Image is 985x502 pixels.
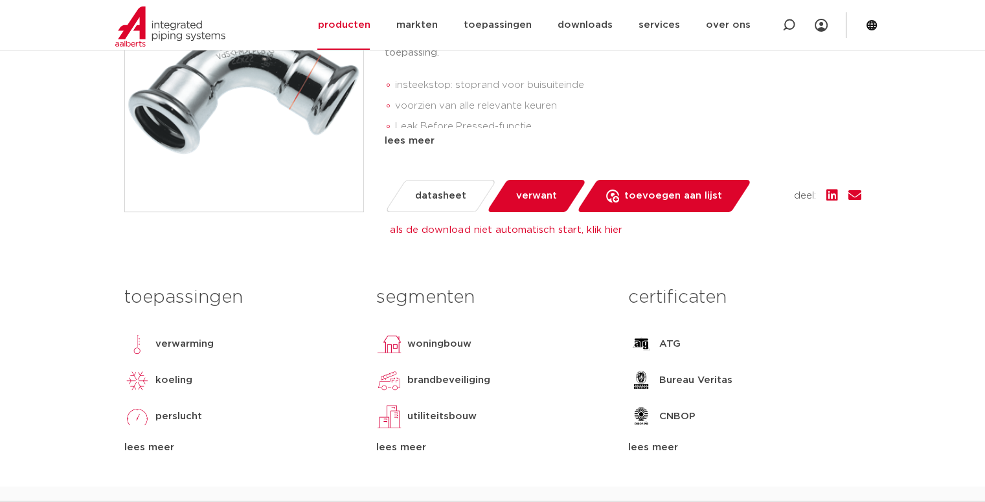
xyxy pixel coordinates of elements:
[376,440,609,455] div: lees meer
[384,180,496,212] a: datasheet
[124,367,150,393] img: koeling
[516,186,557,206] span: verwant
[794,188,816,204] span: deel:
[486,180,586,212] a: verwant
[628,404,654,430] img: CNBOP
[628,367,654,393] img: Bureau Veritas
[407,409,477,424] p: utiliteitsbouw
[155,409,202,424] p: perslucht
[385,133,861,149] div: lees meer
[659,373,732,388] p: Bureau Veritas
[407,373,490,388] p: brandbeveiliging
[376,367,402,393] img: brandbeveiliging
[659,409,696,424] p: CNBOP
[376,404,402,430] img: utiliteitsbouw
[415,186,466,206] span: datasheet
[124,440,357,455] div: lees meer
[395,116,861,137] li: Leak Before Pressed-functie
[395,96,861,116] li: voorzien van alle relevante keuren
[659,336,681,352] p: ATG
[395,75,861,96] li: insteekstop: stoprand voor buisuiteinde
[124,331,150,357] img: verwarming
[155,336,214,352] p: verwarming
[124,404,150,430] img: perslucht
[376,285,609,311] h3: segmenten
[628,285,861,311] h3: certificaten
[815,11,828,39] div: my IPS
[628,440,861,455] div: lees meer
[155,373,192,388] p: koeling
[407,336,471,352] p: woningbouw
[390,225,622,235] a: als de download niet automatisch start, klik hier
[628,331,654,357] img: ATG
[624,186,722,206] span: toevoegen aan lijst
[124,285,357,311] h3: toepassingen
[376,331,402,357] img: woningbouw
